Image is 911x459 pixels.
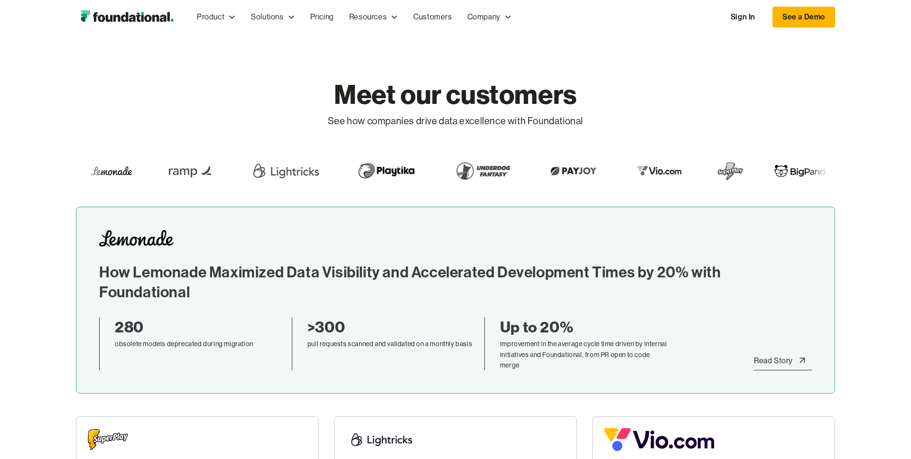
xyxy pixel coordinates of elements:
[99,262,812,302] h2: How Lemonade Maximized Data Visibility and Accelerated Development Times by 20% with Foundational
[500,339,669,370] div: improvement in the average cycle time driven by internal initiatives and Foundational, from PR op...
[307,339,477,349] div: pull requests scanned and validated on a monthly basis
[608,164,663,178] img: Vio.com
[115,317,284,337] div: 280
[427,157,491,184] img: Underdog Fantasy
[197,11,224,23] div: Product
[328,157,396,184] img: Playtika
[226,157,298,184] img: Lightricks
[328,113,583,130] p: See how companies drive data excellence with Foundational
[76,8,178,27] a: home
[772,7,835,28] a: See a Demo
[251,11,283,23] div: Solutions
[521,164,577,178] img: Payjoy
[721,7,765,27] a: Sign In
[500,317,669,337] div: Up to 20%
[189,1,243,33] div: Product
[307,317,477,337] div: >300
[750,164,806,178] img: BigPanda
[349,11,387,23] div: Resources
[460,1,520,33] div: Company
[76,8,178,27] img: Foundational Logo
[115,339,284,349] div: obsolete models deprecated during migration
[243,1,302,33] div: Solutions
[328,57,583,113] h1: Meet our customers
[342,1,406,33] div: Resources
[754,355,793,367] div: Read Story
[406,1,459,33] a: Customers
[467,11,501,23] div: Company
[303,1,342,33] a: Pricing
[693,157,720,184] img: SuperPlay
[67,164,108,178] img: Lemonade
[139,157,195,184] img: Ramp
[76,207,835,394] a: How Lemonade Maximized Data Visibility and Accelerated Development Times by 20% with Foundational...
